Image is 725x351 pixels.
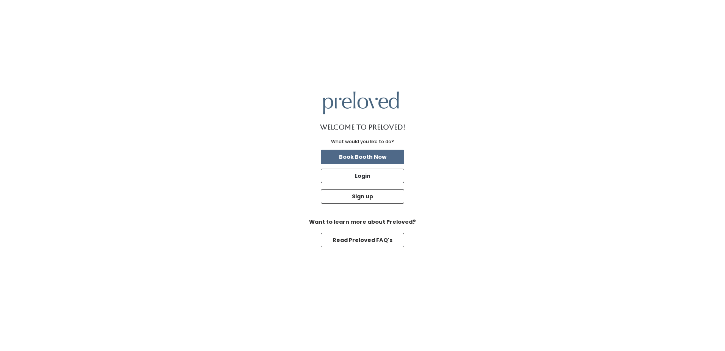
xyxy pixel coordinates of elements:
div: What would you like to do? [331,138,394,145]
button: Read Preloved FAQ's [321,233,404,247]
h1: Welcome to Preloved! [320,123,405,131]
a: Sign up [319,188,406,205]
button: Sign up [321,189,404,204]
button: Book Booth Now [321,150,404,164]
a: Login [319,167,406,185]
button: Login [321,169,404,183]
img: preloved logo [323,92,399,114]
h6: Want to learn more about Preloved? [306,219,419,225]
